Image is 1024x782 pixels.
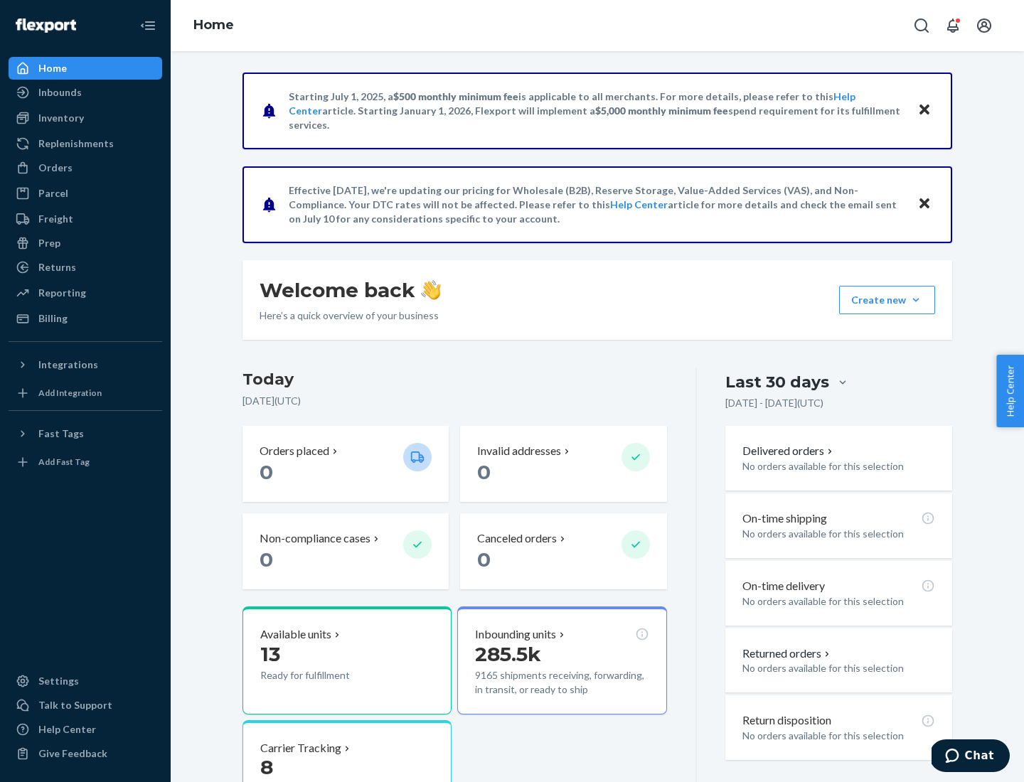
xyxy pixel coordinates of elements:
p: Invalid addresses [477,443,561,459]
a: Add Fast Tag [9,451,162,473]
a: Orders [9,156,162,179]
button: Close Navigation [134,11,162,40]
button: Help Center [996,355,1024,427]
p: No orders available for this selection [742,459,935,473]
div: Freight [38,212,73,226]
div: Orders [38,161,73,175]
button: Open Search Box [907,11,936,40]
a: Inventory [9,107,162,129]
p: Inbounding units [475,626,556,643]
div: Inbounds [38,85,82,100]
div: Help Center [38,722,96,737]
a: Reporting [9,282,162,304]
button: Available units13Ready for fulfillment [242,606,452,714]
div: Last 30 days [725,371,829,393]
p: Non-compliance cases [260,530,370,547]
div: Parcel [38,186,68,200]
a: Home [9,57,162,80]
p: Effective [DATE], we're updating our pricing for Wholesale (B2B), Reserve Storage, Value-Added Se... [289,183,904,226]
button: Close [915,194,934,215]
ol: breadcrumbs [182,5,245,46]
div: Add Integration [38,387,102,399]
a: Prep [9,232,162,255]
img: Flexport logo [16,18,76,33]
p: Starting July 1, 2025, a is applicable to all merchants. For more details, please refer to this a... [289,90,904,132]
span: 13 [260,642,280,666]
p: 9165 shipments receiving, forwarding, in transit, or ready to ship [475,668,649,697]
span: 0 [477,547,491,572]
p: No orders available for this selection [742,594,935,609]
button: Orders placed 0 [242,426,449,502]
div: Talk to Support [38,698,112,712]
a: Returns [9,256,162,279]
a: Replenishments [9,132,162,155]
a: Parcel [9,182,162,205]
div: Reporting [38,286,86,300]
button: Inbounding units285.5k9165 shipments receiving, forwarding, in transit, or ready to ship [457,606,666,714]
div: Inventory [38,111,84,125]
a: Home [193,17,234,33]
p: No orders available for this selection [742,527,935,541]
button: Canceled orders 0 [460,513,666,589]
a: Inbounds [9,81,162,104]
p: On-time delivery [742,578,825,594]
button: Delivered orders [742,443,836,459]
h1: Welcome back [260,277,441,303]
p: No orders available for this selection [742,729,935,743]
div: Billing [38,311,68,326]
div: Fast Tags [38,427,84,441]
p: Canceled orders [477,530,557,547]
span: $500 monthly minimum fee [393,90,518,102]
button: Talk to Support [9,694,162,717]
button: Invalid addresses 0 [460,426,666,502]
button: Non-compliance cases 0 [242,513,449,589]
button: Give Feedback [9,742,162,765]
div: Prep [38,236,60,250]
p: Return disposition [742,712,831,729]
button: Create new [839,286,935,314]
span: 0 [477,460,491,484]
img: hand-wave emoji [421,280,441,300]
div: Replenishments [38,136,114,151]
div: Home [38,61,67,75]
div: Add Fast Tag [38,456,90,468]
iframe: Opens a widget where you can chat to one of our agents [932,739,1010,775]
p: Available units [260,626,331,643]
a: Add Integration [9,382,162,405]
p: [DATE] - [DATE] ( UTC ) [725,396,823,410]
button: Open account menu [970,11,998,40]
span: 285.5k [475,642,541,666]
button: Returned orders [742,646,833,662]
a: Help Center [610,198,668,210]
span: 8 [260,755,273,779]
p: Carrier Tracking [260,740,341,756]
p: No orders available for this selection [742,661,935,675]
a: Help Center [9,718,162,741]
button: Fast Tags [9,422,162,445]
p: On-time shipping [742,510,827,527]
div: Integrations [38,358,98,372]
button: Close [915,100,934,121]
span: 0 [260,460,273,484]
a: Freight [9,208,162,230]
a: Settings [9,670,162,692]
div: Returns [38,260,76,274]
span: 0 [260,547,273,572]
button: Integrations [9,353,162,376]
span: $5,000 monthly minimum fee [595,105,728,117]
button: Open notifications [939,11,967,40]
p: Ready for fulfillment [260,668,392,682]
p: Here’s a quick overview of your business [260,309,441,323]
p: [DATE] ( UTC ) [242,394,667,408]
p: Orders placed [260,443,329,459]
div: Settings [38,674,79,688]
h3: Today [242,368,667,391]
div: Give Feedback [38,746,107,761]
a: Billing [9,307,162,330]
